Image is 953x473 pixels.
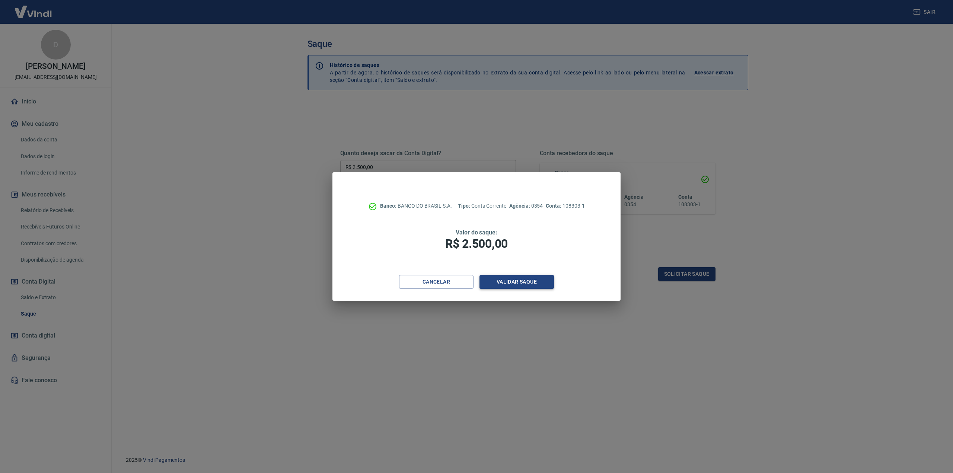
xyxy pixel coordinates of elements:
[399,275,474,289] button: Cancelar
[458,203,471,209] span: Tipo:
[380,203,398,209] span: Banco:
[380,202,452,210] p: BANCO DO BRASIL S.A.
[546,203,562,209] span: Conta:
[445,237,508,251] span: R$ 2.500,00
[509,203,531,209] span: Agência:
[546,202,584,210] p: 108303-1
[479,275,554,289] button: Validar saque
[456,229,497,236] span: Valor do saque:
[458,202,506,210] p: Conta Corrente
[509,202,543,210] p: 0354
